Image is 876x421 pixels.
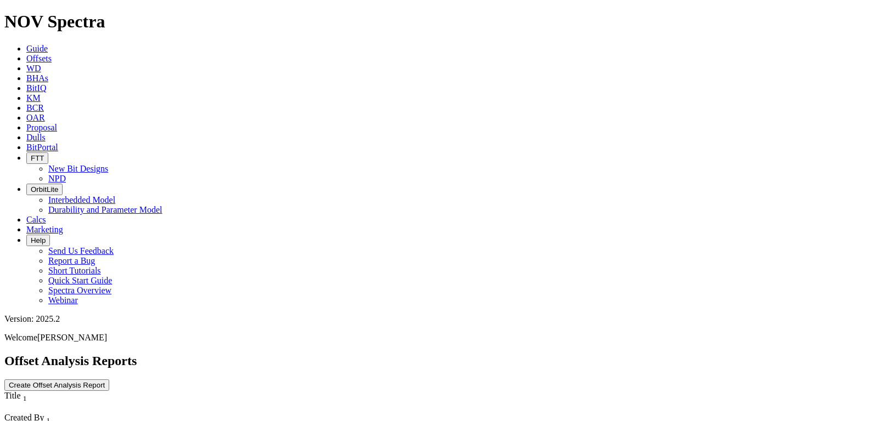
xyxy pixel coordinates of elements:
[26,184,63,195] button: OrbitLite
[37,333,107,342] span: [PERSON_NAME]
[26,54,52,63] a: Offsets
[48,295,78,305] a: Webinar
[31,154,44,162] span: FTT
[26,225,63,234] a: Marketing
[48,256,95,265] a: Report a Bug
[4,391,21,400] span: Title
[23,394,27,402] sub: 1
[4,391,211,403] div: Title Sort None
[48,195,115,204] a: Interbedded Model
[26,73,48,83] a: BHAs
[31,185,58,194] span: OrbitLite
[4,333,872,343] p: Welcome
[48,205,162,214] a: Durability and Parameter Model
[4,391,211,413] div: Sort None
[26,152,48,164] button: FTT
[26,103,44,112] a: BCR
[48,286,111,295] a: Spectra Overview
[26,133,46,142] a: Dulls
[4,379,109,391] button: Create Offset Analysis Report
[48,246,114,255] a: Send Us Feedback
[4,403,211,413] div: Column Menu
[26,44,48,53] a: Guide
[48,276,112,285] a: Quick Start Guide
[48,174,66,183] a: NPD
[26,235,50,246] button: Help
[26,123,57,132] a: Proposal
[48,164,108,173] a: New Bit Designs
[4,12,872,32] h1: NOV Spectra
[26,64,41,73] a: WD
[26,83,46,93] a: BitIQ
[26,215,46,224] a: Calcs
[26,113,45,122] a: OAR
[4,354,872,368] h2: Offset Analysis Reports
[26,143,58,152] a: BitPortal
[48,266,101,275] a: Short Tutorials
[26,93,41,103] a: KM
[23,391,27,400] span: Sort None
[4,314,872,324] div: Version: 2025.2
[31,236,46,244] span: Help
